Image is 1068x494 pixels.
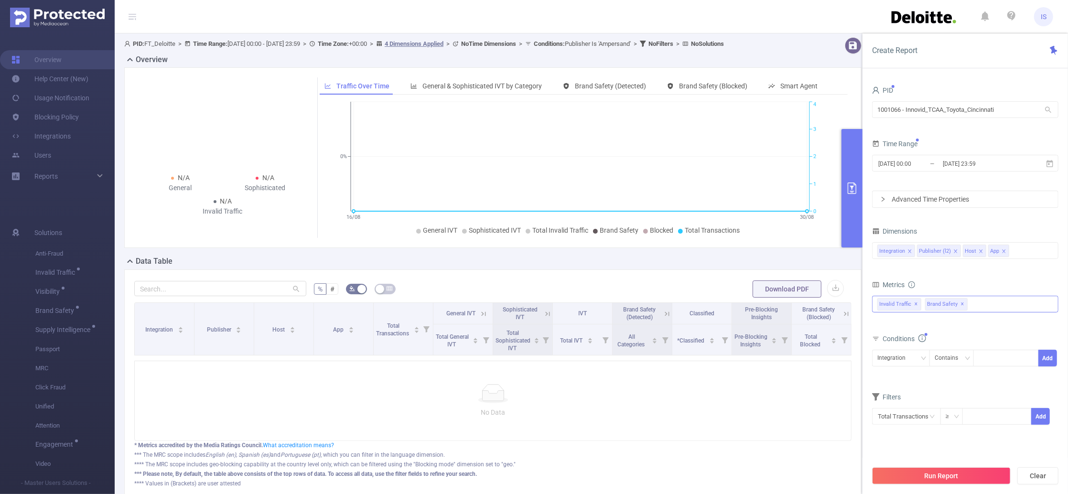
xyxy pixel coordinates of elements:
b: No Filters [648,40,673,47]
span: N/A [262,174,274,182]
span: App [333,326,345,333]
i: icon: down [921,355,927,362]
div: General [138,183,223,193]
div: Integration [877,350,912,366]
div: Sort [290,325,295,331]
span: Host [272,326,286,333]
i: icon: line-chart [324,83,331,89]
li: Integration [877,245,915,257]
span: Brand Safety [925,298,968,311]
span: Metrics [872,281,905,289]
i: icon: user [124,41,133,47]
div: Sort [652,336,658,342]
span: Attention [35,416,115,435]
b: * Metrics accredited by the Media Ratings Council. [134,442,263,449]
h2: Overview [136,54,168,65]
button: Run Report [872,467,1011,484]
div: Host [965,245,976,258]
i: Portuguese (pt) [280,451,321,458]
span: > [367,40,376,47]
span: Create Report [872,46,917,55]
div: Sort [236,325,241,331]
tspan: 16/08 [347,214,361,220]
div: Sort [709,336,715,342]
span: Total General IVT [436,333,469,348]
i: icon: caret-down [178,329,183,332]
span: PID [872,86,893,94]
div: Sort [771,336,777,342]
i: icon: caret-down [473,340,478,343]
i: icon: caret-down [236,329,241,332]
span: *Classified [677,337,706,344]
li: Host [963,245,986,257]
tspan: 3 [813,126,816,132]
span: Brand Safety [600,226,638,234]
div: Contains [935,350,965,366]
span: Video [35,454,115,473]
span: Brand Safety (Blocked) [679,82,747,90]
span: ✕ [915,299,918,310]
span: Total Blocked [800,333,822,348]
div: Sort [348,325,354,331]
i: icon: caret-down [587,340,593,343]
span: IVT [578,310,587,317]
b: No Solutions [691,40,724,47]
span: Visibility [35,288,63,295]
span: Brand Safety (Blocked) [802,306,835,321]
span: # [330,285,334,293]
div: Sort [587,336,593,342]
button: Add [1031,408,1050,425]
i: icon: caret-up [414,325,419,328]
div: Sophisticated [223,183,307,193]
i: icon: down [965,355,971,362]
li: App [988,245,1009,257]
a: Blocking Policy [11,107,79,127]
span: Brand Safety (Detected) [575,82,646,90]
i: icon: caret-down [414,329,419,332]
span: Anti-Fraud [35,244,115,263]
div: Invalid Traffic [181,206,265,216]
span: N/A [220,197,232,205]
span: Total Transactions [685,226,740,234]
span: Traffic Over Time [336,82,389,90]
a: Users [11,146,51,165]
span: N/A [178,174,190,182]
a: What accreditation means? [263,442,334,449]
i: icon: bar-chart [410,83,417,89]
span: % [318,285,323,293]
i: icon: caret-down [348,329,354,332]
div: **** Values in (Brackets) are user attested [134,479,852,488]
i: icon: down [954,414,960,420]
i: Filter menu [778,324,791,355]
div: Sort [473,336,478,342]
b: Time Range: [193,40,227,47]
div: **** The MRC scope includes geo-blocking capability at the country level only, which can be filte... [134,460,852,469]
span: General IVT [446,310,475,317]
span: Reports [34,172,58,180]
i: English (en), Spanish (es) [205,451,270,458]
span: > [300,40,309,47]
tspan: 2 [813,154,816,160]
i: Filter menu [838,324,851,355]
span: Brand Safety (Detected) [623,306,656,321]
a: Usage Notification [11,88,89,107]
tspan: 0 [813,208,816,215]
span: Total IVT [560,337,584,344]
span: Conditions [883,335,926,343]
span: Solutions [34,223,62,242]
a: Overview [11,50,62,69]
input: Start date [877,157,955,170]
img: Protected Media [10,8,105,27]
span: Pre-Blocking Insights [745,306,778,321]
b: Time Zone: [318,40,349,47]
i: icon: caret-down [290,329,295,332]
span: ✕ [961,299,965,310]
i: icon: caret-up [290,325,295,328]
span: Sophisticated IVT [469,226,521,234]
span: Passport [35,340,115,359]
span: > [516,40,525,47]
span: Publisher [207,326,233,333]
span: Time Range [872,140,917,148]
span: All Categories [617,333,646,348]
i: Filter menu [599,324,612,355]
